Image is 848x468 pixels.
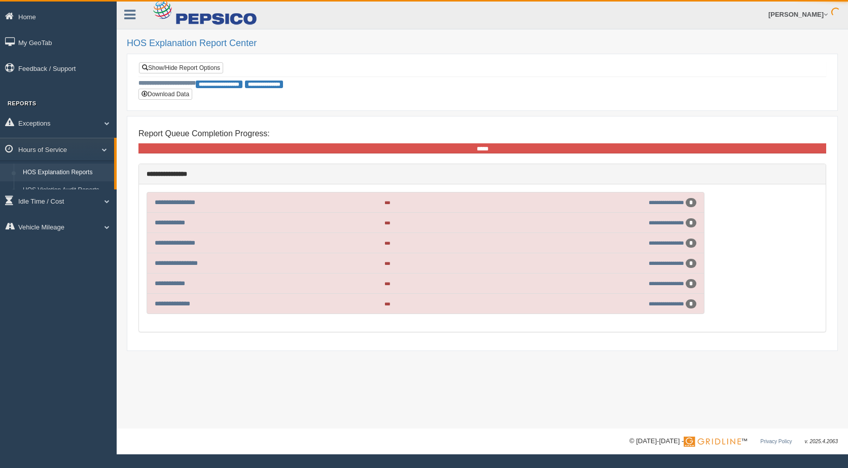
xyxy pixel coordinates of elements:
a: Show/Hide Report Options [139,62,223,73]
a: Privacy Policy [760,439,792,444]
button: Download Data [138,89,192,100]
img: Gridline [684,437,741,447]
a: HOS Explanation Reports [18,164,114,182]
h4: Report Queue Completion Progress: [138,129,826,138]
a: HOS Violation Audit Reports [18,181,114,200]
span: v. 2025.4.2063 [805,439,838,444]
div: © [DATE]-[DATE] - ™ [629,436,838,447]
h2: HOS Explanation Report Center [127,38,838,49]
